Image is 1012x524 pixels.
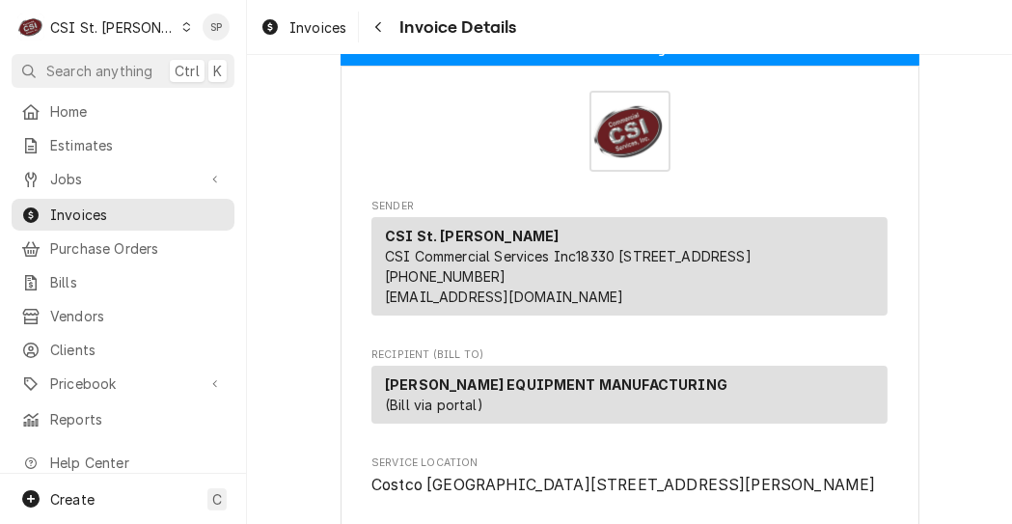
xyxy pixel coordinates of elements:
[50,272,225,292] span: Bills
[385,268,506,285] a: [PHONE_NUMBER]
[17,14,44,41] div: C
[12,199,234,231] a: Invoices
[50,205,225,225] span: Invoices
[50,453,223,473] span: Help Center
[12,163,234,195] a: Go to Jobs
[371,455,888,471] span: Service Location
[50,306,225,326] span: Vendors
[371,217,888,323] div: Sender
[385,376,727,393] strong: [PERSON_NAME] EQUIPMENT MANUFACTURING
[12,447,234,479] a: Go to Help Center
[17,14,44,41] div: CSI St. Louis's Avatar
[363,12,394,42] button: Navigate back
[385,228,559,244] strong: CSI St. [PERSON_NAME]
[371,347,888,432] div: Invoice Recipient
[50,340,225,360] span: Clients
[50,491,95,508] span: Create
[385,248,752,264] span: CSI Commercial Services Inc18330 [STREET_ADDRESS]
[589,91,670,172] img: Logo
[371,455,888,497] div: Service Location
[12,96,234,127] a: Home
[213,61,222,81] span: K
[212,489,222,510] span: C
[50,17,176,38] div: CSI St. [PERSON_NAME]
[175,61,200,81] span: Ctrl
[50,373,196,394] span: Pricebook
[50,101,225,122] span: Home
[12,368,234,400] a: Go to Pricebook
[203,14,230,41] div: SP
[50,135,225,155] span: Estimates
[46,61,152,81] span: Search anything
[371,366,888,424] div: Recipient (Bill To)
[12,266,234,298] a: Bills
[371,474,888,497] span: Service Location
[371,347,888,363] span: Recipient (Bill To)
[12,403,234,435] a: Reports
[385,397,483,413] span: (Bill via portal)
[289,17,346,38] span: Invoices
[371,199,888,324] div: Invoice Sender
[203,14,230,41] div: Shelley Politte's Avatar
[371,217,888,316] div: Sender
[12,129,234,161] a: Estimates
[253,12,354,43] a: Invoices
[385,289,623,305] a: [EMAIL_ADDRESS][DOMAIN_NAME]
[12,334,234,366] a: Clients
[12,300,234,332] a: Vendors
[50,238,225,259] span: Purchase Orders
[12,233,234,264] a: Purchase Orders
[371,476,875,494] span: Costco [GEOGRAPHIC_DATA][STREET_ADDRESS][PERSON_NAME]
[50,169,196,189] span: Jobs
[371,366,888,431] div: Recipient (Bill To)
[371,199,888,214] span: Sender
[50,409,225,429] span: Reports
[12,54,234,88] button: Search anythingCtrlK
[394,14,516,41] span: Invoice Details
